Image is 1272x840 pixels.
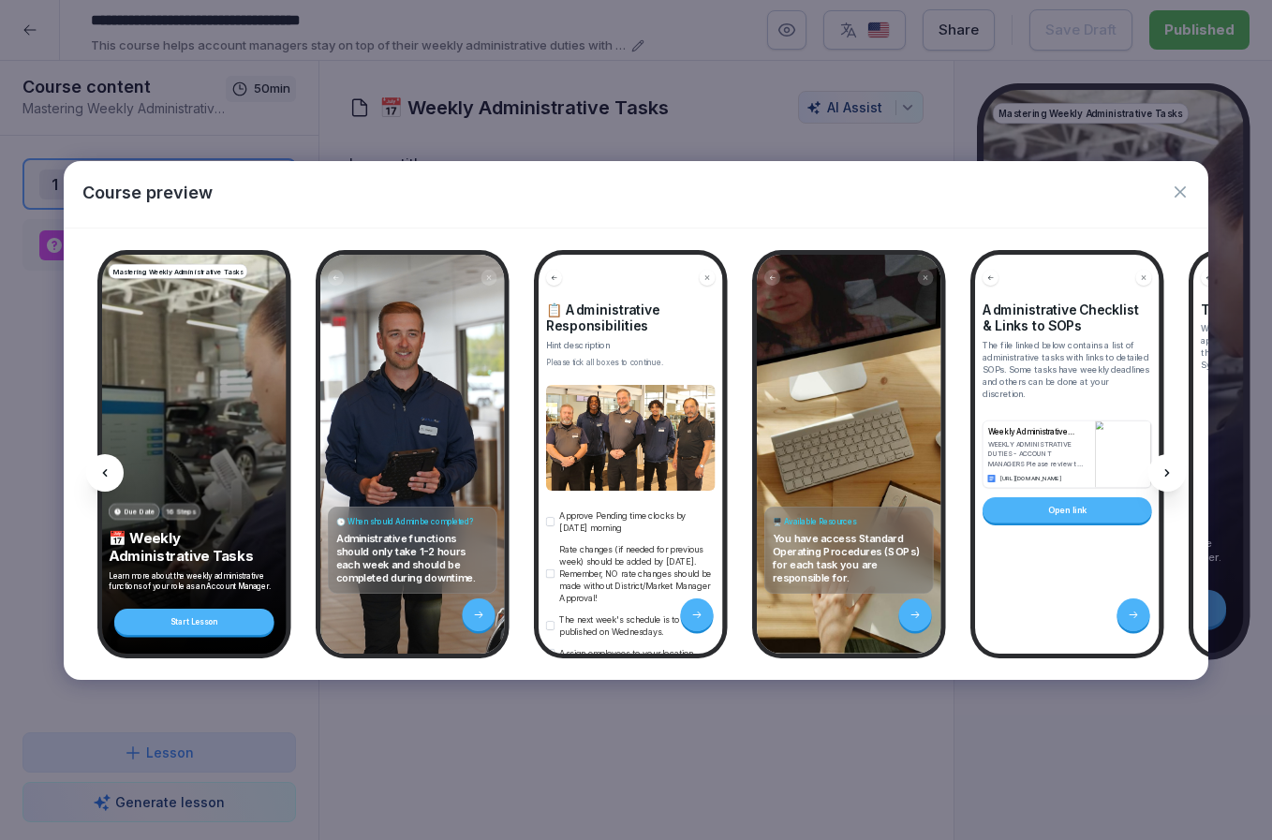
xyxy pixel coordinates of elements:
[987,425,1086,436] p: Weekly Administrative Checklist - Account Managers.docx
[109,570,280,591] p: Learn more about the weekly administrative functions of your role as an Account Manager.
[1095,420,1151,487] img: AHkbwyJLYFpAW-pmGcGv_OeCEmrf7NT6rpk1bzU68tWf9LziDh98ZPmZy0RBC0BFyrJdNzxQOv5VU8Tg2EDi38boFOVYuw8zn...
[82,180,213,205] p: Course preview
[335,516,489,526] h4: 🕒 When should Admin be completed?
[114,609,274,635] div: Start Lesson
[546,302,716,333] h4: 📋 Administrative Responsibilities
[559,612,716,637] p: The next week's schedule is to be published on Wednesdays.
[559,646,693,658] p: Assign employees to your location
[983,302,1152,333] h4: Administrative Checklist & Links to SOPs
[124,507,155,517] p: Due Date
[987,438,1086,468] p: WEEKLY ADMINISTRATIVE DUTIES - ACCOUNT MANAGERS Please review the list of weekly tasks below. Whi...
[112,266,243,276] p: Mastering Weekly Administrative Tasks
[999,474,1063,482] p: [URL][DOMAIN_NAME]
[335,531,489,583] p: Administrative functions should only take 1-2 hours each week and should be completed during down...
[987,475,995,482] img: kix-favicon-2023q4.ico
[772,516,925,526] h4: 🖥️ Available Resources
[167,507,196,517] p: 16 Steps
[546,357,716,368] div: Please tick all boxes to continue.
[546,339,716,351] p: Hint description
[772,531,925,583] p: You have access Standard Operating Procedures (SOPs) for each task you are responsible for.
[983,497,1152,523] div: Open link
[559,542,716,603] p: Rate changes (if needed for previous week) should be added by [DATE]. Remember, NO rate changes s...
[546,385,716,491] img: q9c0sos0vh4t2musju873ms2.png
[983,339,1152,400] p: The file linked below contains a list of administrative tasks with links to detailed SOPs. Some t...
[109,529,280,565] p: 📅 Weekly Administrative Tasks
[559,508,716,533] p: Approve Pending time clocks by [DATE] morning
